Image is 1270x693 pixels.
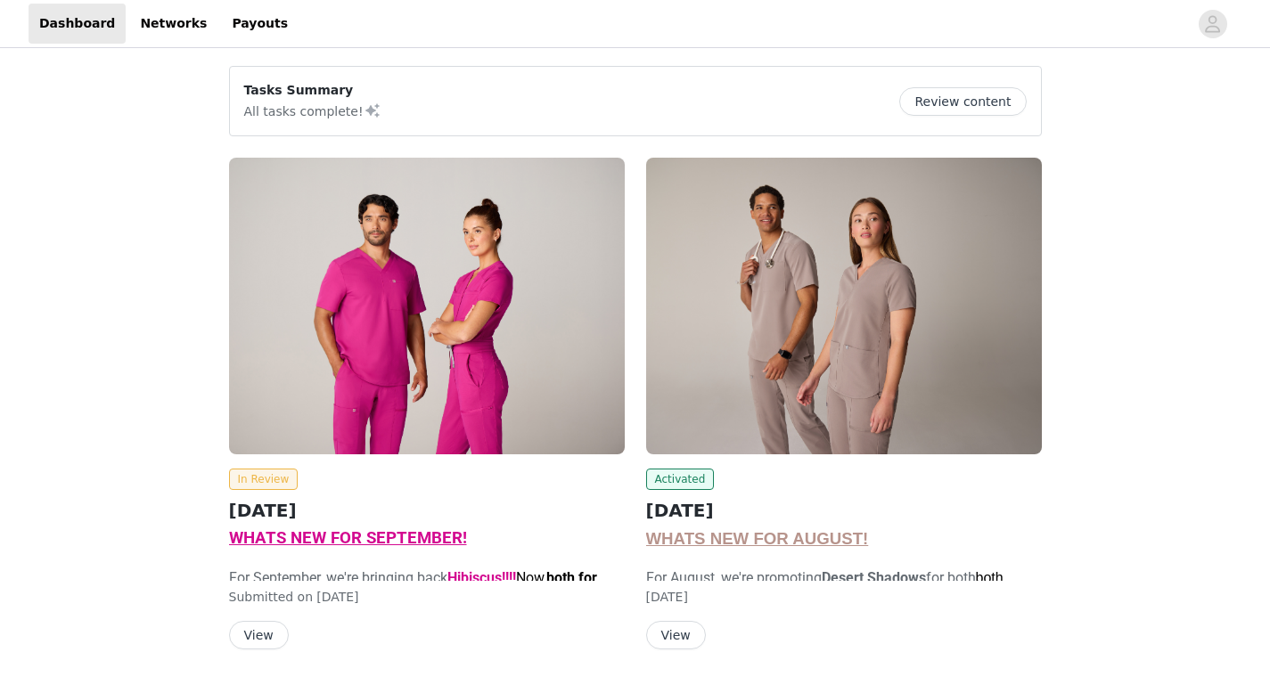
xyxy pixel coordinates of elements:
button: View [646,621,706,649]
strong: Desert Shadows [822,569,926,586]
span: [DATE] [316,590,358,604]
span: WHATS NEW FOR AUGUST! [646,529,869,548]
span: [DATE] [646,590,688,604]
p: Tasks Summary [244,81,381,100]
a: Dashboard [29,4,126,44]
span: In Review [229,469,299,490]
img: Fabletics Scrubs [646,158,1042,454]
a: View [646,629,706,642]
h2: [DATE] [646,497,1042,524]
button: View [229,621,289,649]
a: View [229,629,289,642]
h2: [DATE] [229,497,625,524]
img: Fabletics Scrubs [229,158,625,454]
a: Networks [129,4,217,44]
a: Payouts [221,4,299,44]
span: WHATS NEW FOR SEPTEMBER! [229,528,467,548]
p: All tasks complete! [244,100,381,121]
span: For August, we're promoting for both [646,569,1004,607]
div: avatar [1204,10,1221,38]
strong: Hibiscus!!!! [447,569,516,586]
button: Review content [899,87,1026,116]
span: Activated [646,469,715,490]
span: Submitted on [229,590,314,604]
iframe: Intercom live chat [1183,632,1225,675]
span: For September, we're bringing back [229,569,614,629]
